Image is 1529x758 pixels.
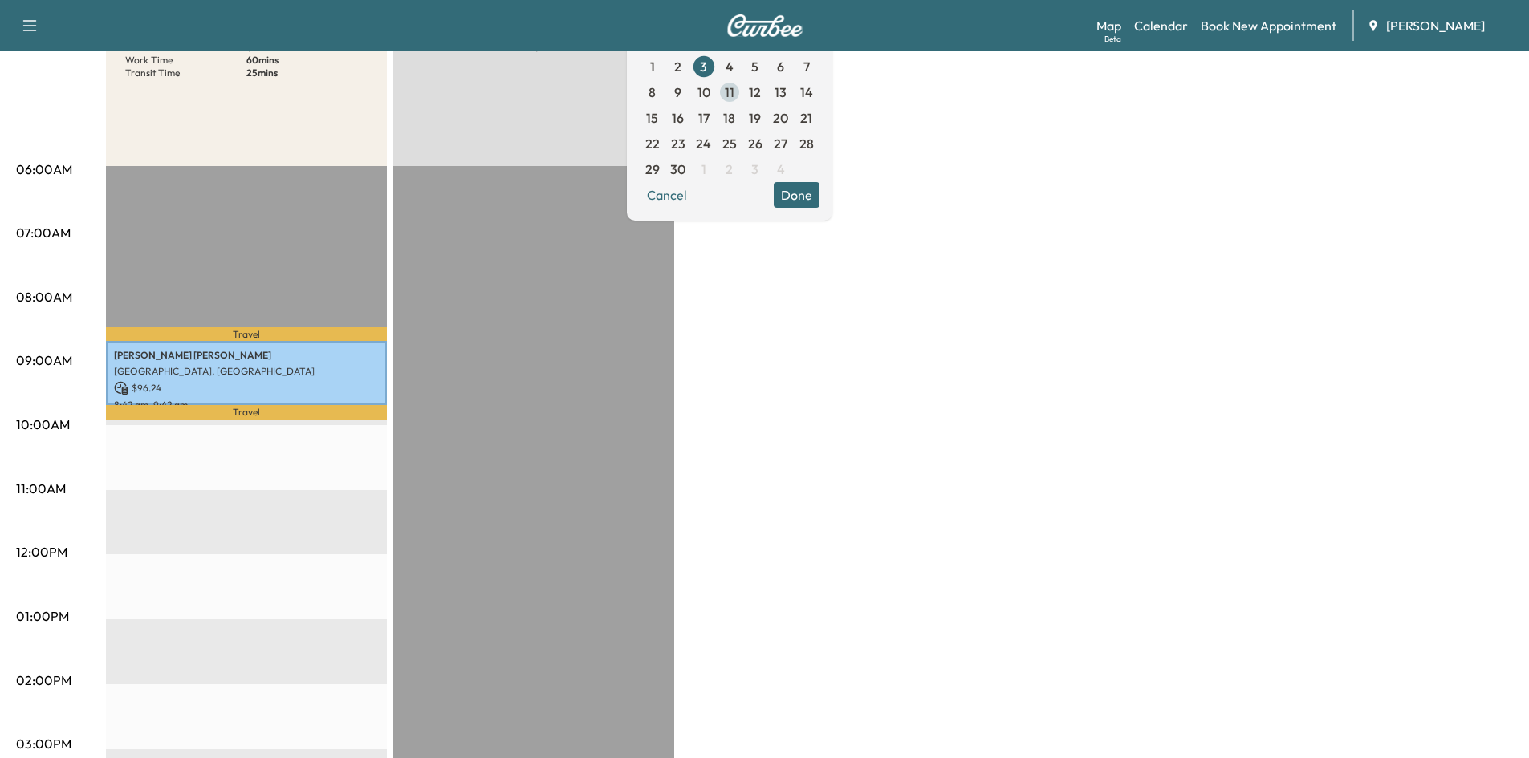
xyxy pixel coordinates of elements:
p: 8:42 am - 9:42 am [114,399,379,411]
span: 3 [751,160,758,179]
span: 15 [646,108,658,128]
p: 06:00AM [16,160,72,179]
p: 03:00PM [16,734,71,753]
button: Done [774,182,819,208]
span: 23 [671,134,685,153]
div: Beta [1104,33,1121,45]
p: 60 mins [246,54,368,67]
span: 4 [777,160,785,179]
span: 11 [725,83,734,102]
span: 8 [649,83,656,102]
span: 14 [800,83,813,102]
p: Travel [106,405,387,419]
span: 13 [775,83,787,102]
p: 07:00AM [16,223,71,242]
p: 25 mins [246,67,368,79]
span: 16 [672,108,684,128]
span: 29 [645,160,660,179]
span: 18 [723,108,735,128]
p: Work Time [125,54,246,67]
span: 19 [749,108,761,128]
span: 3 [700,57,707,76]
span: 6 [777,57,784,76]
span: 24 [696,134,711,153]
p: [GEOGRAPHIC_DATA], [GEOGRAPHIC_DATA] [114,365,379,378]
span: 28 [799,134,814,153]
a: MapBeta [1096,16,1121,35]
p: [PERSON_NAME] [PERSON_NAME] [114,349,379,362]
a: Calendar [1134,16,1188,35]
span: 17 [698,108,710,128]
p: $ 96.24 [114,381,379,395]
span: 21 [800,108,812,128]
span: 10 [697,83,710,102]
span: 27 [774,134,787,153]
p: 09:00AM [16,351,72,370]
p: Transit Time [125,67,246,79]
p: 10:00AM [16,415,70,434]
p: 12:00PM [16,542,67,561]
span: 1 [701,160,706,179]
p: 01:00PM [16,606,69,626]
span: 25 [722,134,737,153]
img: Curbee Logo [726,14,803,37]
a: Book New Appointment [1201,16,1336,35]
span: [PERSON_NAME] [1386,16,1485,35]
span: 26 [748,134,762,153]
span: 7 [803,57,810,76]
span: 5 [751,57,758,76]
span: 1 [650,57,655,76]
p: 08:00AM [16,287,72,306]
span: 22 [645,134,660,153]
span: 9 [674,83,681,102]
p: 11:00AM [16,479,66,498]
p: 02:00PM [16,671,71,690]
span: 4 [726,57,734,76]
p: Travel [106,327,387,340]
span: 30 [670,160,685,179]
span: 2 [726,160,733,179]
span: 2 [674,57,681,76]
button: Cancel [640,182,694,208]
span: 20 [773,108,788,128]
span: 12 [749,83,761,102]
